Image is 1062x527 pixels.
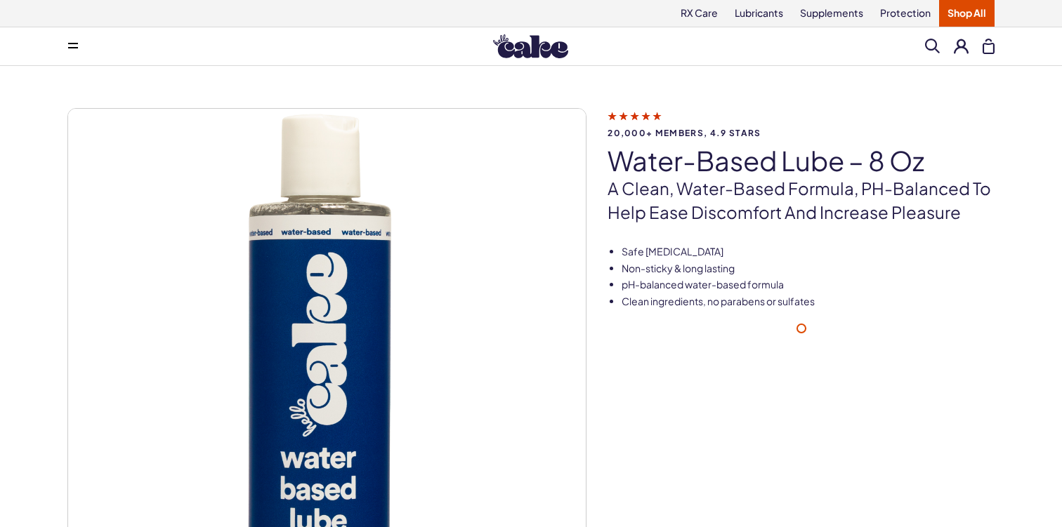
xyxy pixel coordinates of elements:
a: 20,000+ members, 4.9 stars [608,109,995,138]
li: pH-balanced water-based formula [622,278,995,292]
img: Hello Cake [493,34,568,58]
h1: Water-Based Lube – 8 oz [608,146,995,175]
p: A clean, water-based formula, pH-balanced to help ease discomfort and increase pleasure [608,177,995,224]
span: 20,000+ members, 4.9 stars [608,128,995,138]
li: Safe [MEDICAL_DATA] [622,245,995,259]
li: Clean ingredients, no parabens or sulfates [622,295,995,309]
li: Non-sticky & long lasting [622,262,995,276]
